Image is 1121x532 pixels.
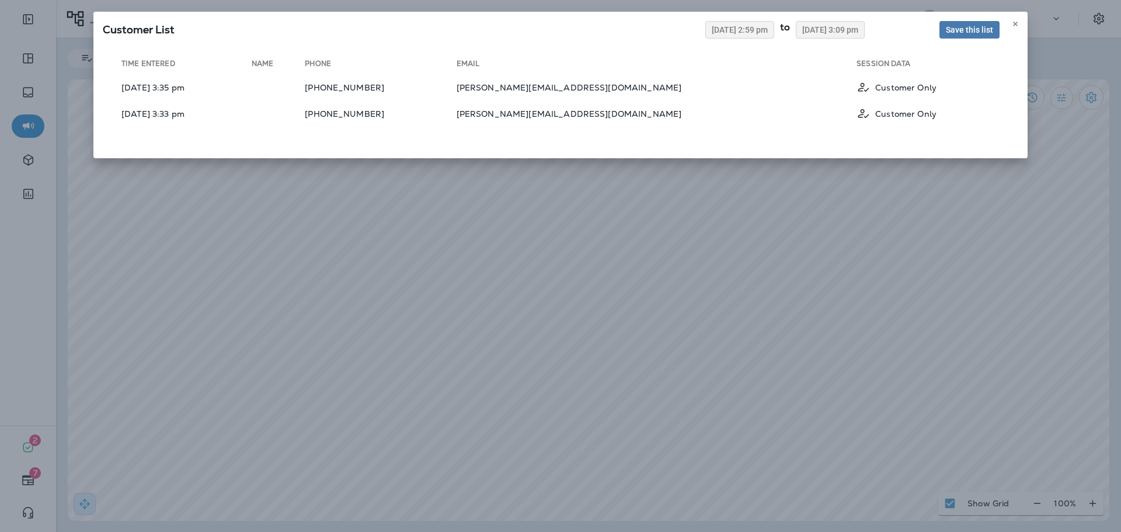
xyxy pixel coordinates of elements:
span: [DATE] 3:09 pm [802,26,858,34]
td: [PERSON_NAME][EMAIL_ADDRESS][DOMAIN_NAME] [457,75,857,99]
div: Customer Only [857,106,1000,121]
div: Customer Only [857,80,1000,95]
th: Session Data [857,59,1009,73]
td: [PERSON_NAME][EMAIL_ADDRESS][DOMAIN_NAME] [457,102,857,126]
td: [DATE] 3:35 pm [112,75,252,99]
th: Name [252,59,305,73]
th: Phone [305,59,456,73]
td: [PHONE_NUMBER] [305,75,456,99]
button: Save this list [939,21,1000,39]
span: [DATE] 2:59 pm [712,26,768,34]
span: Save this list [946,26,993,34]
div: to [774,21,796,39]
th: Time Entered [112,59,252,73]
button: [DATE] 2:59 pm [705,21,774,39]
p: Customer Only [875,109,937,119]
p: Customer Only [875,83,937,92]
td: [DATE] 3:33 pm [112,102,252,126]
span: SQL [103,23,174,36]
td: [PHONE_NUMBER] [305,102,456,126]
button: [DATE] 3:09 pm [796,21,865,39]
th: Email [457,59,857,73]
